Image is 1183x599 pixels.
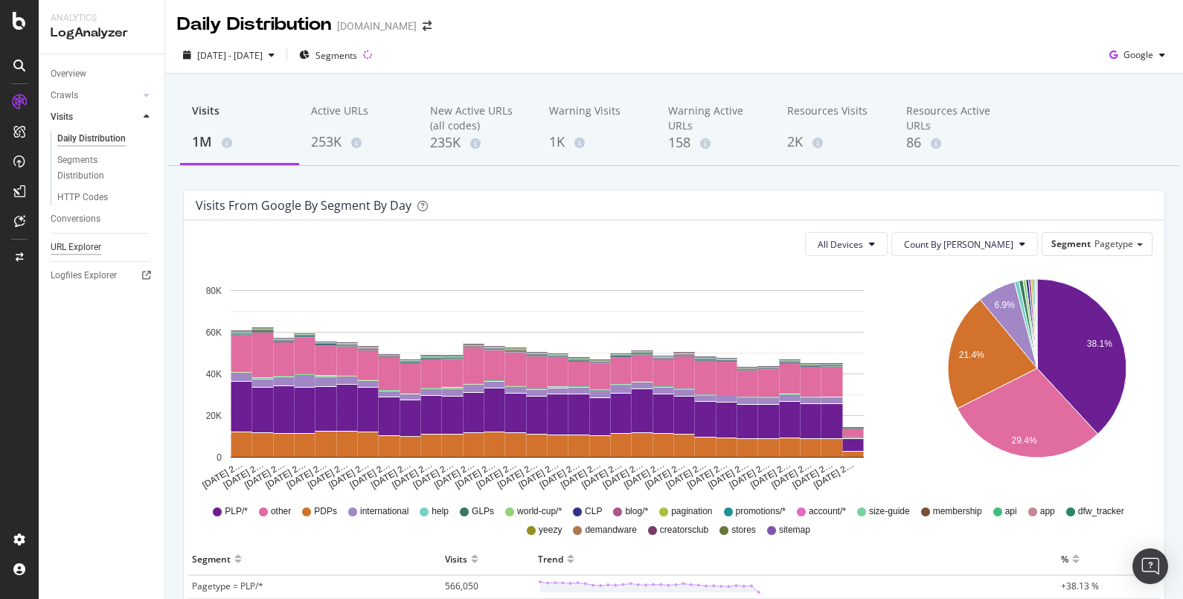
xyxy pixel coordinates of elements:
[805,232,888,256] button: All Devices
[1061,547,1068,571] div: %
[225,505,248,518] span: PLP/*
[1086,339,1112,350] text: 38.1%
[192,132,287,152] div: 1M
[891,232,1038,256] button: Count By [PERSON_NAME]
[958,350,984,360] text: 21.4%
[196,198,411,213] div: Visits from google by Segment by Day
[1005,505,1017,518] span: api
[549,103,644,132] div: Warning Visits
[311,103,406,132] div: Active URLs
[585,505,602,518] span: CLP
[809,505,846,518] span: account/*
[906,133,1001,153] div: 86
[51,25,153,42] div: LogAnalyzer
[423,21,432,31] div: arrow-right-arrow-left
[432,505,449,518] span: help
[869,505,910,518] span: size-guide
[196,268,900,491] svg: A chart.
[779,524,810,536] span: sitemap
[197,49,263,62] span: [DATE] - [DATE]
[1040,505,1055,518] span: app
[1123,48,1153,61] span: Google
[472,505,494,518] span: GLPs
[177,12,331,37] div: Daily Distribution
[206,369,222,379] text: 40K
[311,132,406,152] div: 253K
[430,133,525,153] div: 235K
[585,524,636,536] span: demandware
[668,133,763,153] div: 158
[51,211,154,227] a: Conversions
[736,505,786,518] span: promotions/*
[517,505,562,518] span: world-cup/*
[206,327,222,338] text: 60K
[315,49,357,62] span: Segments
[430,103,525,133] div: New Active URLs (all codes)
[539,524,562,536] span: yeezy
[206,411,222,421] text: 20K
[1094,237,1133,250] span: Pagetype
[818,238,863,251] span: All Devices
[904,238,1013,251] span: Count By Day
[445,547,467,571] div: Visits
[192,547,231,571] div: Segment
[51,109,139,125] a: Visits
[206,286,222,296] text: 80K
[192,580,263,592] span: Pagetype = PLP/*
[57,153,154,184] a: Segments Distribution
[1103,43,1171,67] button: Google
[51,88,139,103] a: Crawls
[51,240,154,255] a: URL Explorer
[660,524,708,536] span: creatorsclub
[51,109,73,125] div: Visits
[51,268,117,284] div: Logfiles Explorer
[57,153,140,184] div: Segments Distribution
[360,505,408,518] span: international
[925,268,1150,491] svg: A chart.
[933,505,982,518] span: membership
[1132,548,1168,584] div: Open Intercom Messenger
[217,452,222,463] text: 0
[671,505,712,518] span: pagination
[1051,237,1091,250] span: Segment
[51,268,154,284] a: Logfiles Explorer
[51,211,100,227] div: Conversions
[57,131,126,147] div: Daily Distribution
[1011,435,1036,446] text: 29.4%
[538,547,563,571] div: Trend
[192,103,287,132] div: Visits
[337,19,417,33] div: [DOMAIN_NAME]
[51,240,101,255] div: URL Explorer
[668,103,763,133] div: Warning Active URLs
[787,132,882,152] div: 2K
[731,524,756,536] span: stores
[57,131,154,147] a: Daily Distribution
[549,132,644,152] div: 1K
[1061,580,1099,592] span: +38.13 %
[51,12,153,25] div: Analytics
[314,505,337,518] span: PDPs
[293,43,363,67] button: Segments
[1078,505,1124,518] span: dfw_tracker
[271,505,291,518] span: other
[994,300,1015,310] text: 6.9%
[57,190,108,205] div: HTTP Codes
[445,580,478,592] span: 566,050
[57,190,154,205] a: HTTP Codes
[625,505,648,518] span: blog/*
[51,88,78,103] div: Crawls
[906,103,1001,133] div: Resources Active URLs
[51,66,154,82] a: Overview
[51,66,86,82] div: Overview
[177,43,280,67] button: [DATE] - [DATE]
[787,103,882,132] div: Resources Visits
